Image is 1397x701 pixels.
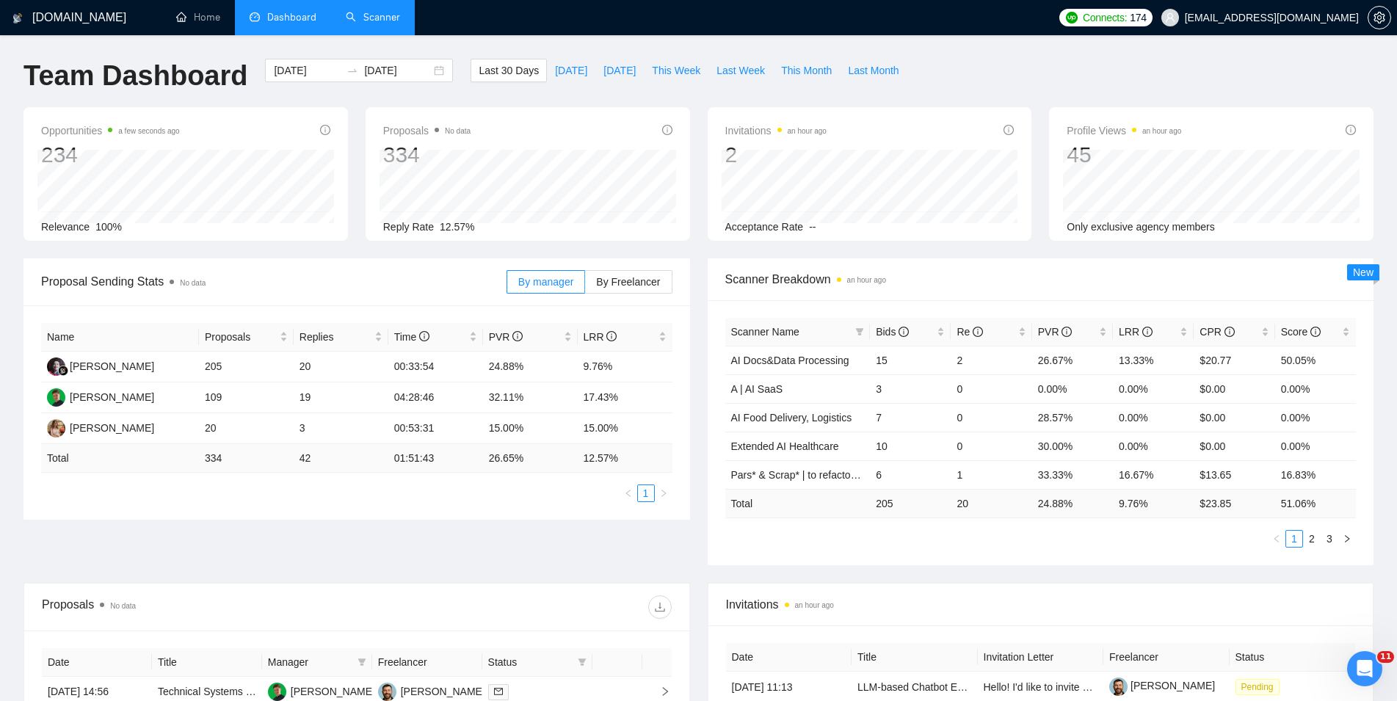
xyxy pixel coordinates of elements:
[1165,12,1175,23] span: user
[708,59,773,82] button: Last Week
[388,352,483,382] td: 00:33:54
[199,382,294,413] td: 109
[1377,651,1394,663] span: 11
[358,658,366,667] span: filter
[731,355,849,366] a: AI Docs&Data Processing
[70,420,154,436] div: [PERSON_NAME]
[294,444,388,473] td: 42
[58,366,68,376] img: gigradar-bm.png
[578,444,672,473] td: 12.57 %
[596,276,660,288] span: By Freelancer
[957,326,983,338] span: Re
[419,331,429,341] span: info-circle
[620,484,637,502] button: left
[1368,12,1390,23] span: setting
[1368,6,1391,29] button: setting
[12,7,23,30] img: logo
[870,460,951,489] td: 6
[388,382,483,413] td: 04:28:46
[41,323,199,352] th: Name
[1281,326,1321,338] span: Score
[41,272,507,291] span: Proposal Sending Stats
[494,687,503,696] span: mail
[1275,374,1356,403] td: 0.00%
[951,403,1031,432] td: 0
[488,654,572,670] span: Status
[110,602,136,610] span: No data
[1113,374,1194,403] td: 0.00%
[42,648,152,677] th: Date
[870,489,951,517] td: 205
[440,221,474,233] span: 12.57%
[620,484,637,502] li: Previous Page
[852,321,867,343] span: filter
[852,643,978,672] th: Title
[1194,346,1274,374] td: $20.77
[41,221,90,233] span: Relevance
[1200,326,1234,338] span: CPR
[118,127,179,135] time: a few seconds ago
[267,11,316,23] span: Dashboard
[152,648,262,677] th: Title
[578,382,672,413] td: 17.43%
[268,683,286,701] img: MB
[320,125,330,135] span: info-circle
[725,270,1357,288] span: Scanner Breakdown
[726,643,852,672] th: Date
[158,686,473,697] a: Technical Systems & Automation Developer for our Marketing Agency
[978,643,1104,672] th: Invitation Letter
[638,485,654,501] a: 1
[47,360,154,371] a: SS[PERSON_NAME]
[23,59,247,93] h1: Team Dashboard
[383,122,471,139] span: Proposals
[364,62,431,79] input: End date
[595,59,644,82] button: [DATE]
[1275,403,1356,432] td: 0.00%
[624,489,633,498] span: left
[606,331,617,341] span: info-circle
[840,59,907,82] button: Last Month
[1038,326,1073,338] span: PVR
[1067,221,1215,233] span: Only exclusive agency members
[1338,530,1356,548] li: Next Page
[584,331,617,343] span: LRR
[951,346,1031,374] td: 2
[1235,680,1285,692] a: Pending
[445,127,471,135] span: No data
[346,65,358,76] span: to
[876,326,909,338] span: Bids
[575,651,589,673] span: filter
[518,276,573,288] span: By manager
[294,413,388,444] td: 3
[1304,531,1320,547] a: 2
[1310,327,1321,337] span: info-circle
[809,221,816,233] span: --
[725,489,871,517] td: Total
[648,595,672,619] button: download
[637,484,655,502] li: 1
[1032,489,1113,517] td: 24.88 %
[1353,266,1374,278] span: New
[346,65,358,76] span: swap-right
[857,681,1065,693] a: LLM-based Chatbot Engineer (Python, AI/ML)
[731,326,799,338] span: Scanner Name
[1032,374,1113,403] td: 0.00%
[1103,643,1230,672] th: Freelancer
[180,279,206,287] span: No data
[1083,10,1127,26] span: Connects:
[1275,346,1356,374] td: 50.05%
[1286,531,1302,547] a: 1
[1113,460,1194,489] td: 16.67%
[1343,534,1351,543] span: right
[788,127,827,135] time: an hour ago
[725,141,827,169] div: 2
[479,62,539,79] span: Last 30 Days
[648,686,670,697] span: right
[1142,127,1181,135] time: an hour ago
[870,403,951,432] td: 7
[1347,651,1382,686] iframe: Intercom live chat
[716,62,765,79] span: Last Week
[973,327,983,337] span: info-circle
[294,352,388,382] td: 20
[199,413,294,444] td: 20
